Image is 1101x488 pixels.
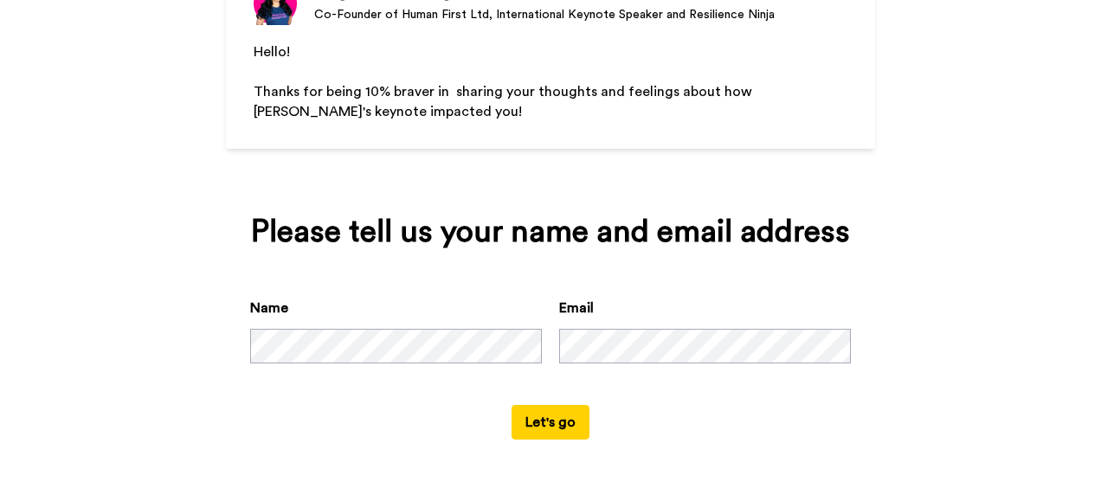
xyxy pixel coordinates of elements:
[254,45,290,59] span: Hello!
[250,215,851,249] div: Please tell us your name and email address
[559,298,594,318] label: Email
[254,85,756,119] span: Thanks for being 10% braver in sharing your thoughts and feelings about how [PERSON_NAME]'s keyno...
[512,405,589,440] button: Let's go
[250,298,288,318] label: Name
[314,6,775,23] div: Co-Founder of Human First Ltd, International Keynote Speaker and Resilience Ninja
